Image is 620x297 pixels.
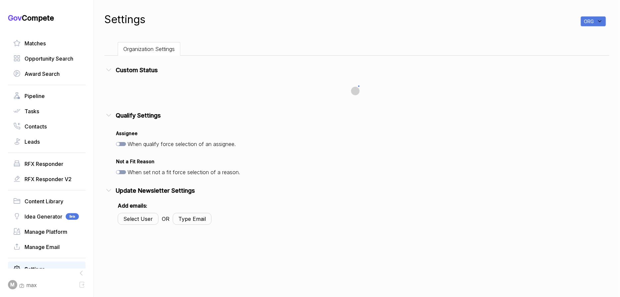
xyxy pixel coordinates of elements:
span: ORG [584,18,594,25]
img: loading animation [341,74,374,108]
h1: Settings [104,12,146,27]
button: Select User [118,213,158,225]
span: Gov [8,14,22,22]
h4: Add emails: [118,202,609,210]
h3: Update Newsletter Settings [116,186,195,195]
span: When qualify force selection of an assignee. [128,140,236,148]
span: Matches [25,39,46,47]
h5: Not a Fit Reason [116,158,609,165]
a: Matches [13,39,80,47]
h5: Assignee [116,130,609,137]
span: Award Search [25,70,60,78]
a: Settings [13,265,80,273]
span: Organization Settings [123,46,175,52]
span: Idea Generator [25,213,62,221]
a: Pipeline [13,92,80,100]
span: OR [162,216,169,222]
a: Manage Platform [13,228,80,236]
span: Opportunity Search [25,55,73,63]
h3: Custom Status [116,66,158,74]
a: Manage Email [13,243,80,251]
span: Beta [66,213,79,220]
span: RFX Responder V2 [25,175,72,183]
span: Leads [25,138,40,146]
a: RFX Responder [13,160,80,168]
span: Manage Email [25,243,60,251]
a: Opportunity Search [13,55,80,63]
a: Content Library [13,197,80,205]
span: Content Library [25,197,63,205]
button: Type Email [173,213,212,225]
a: RFX Responder V2 [13,175,80,183]
span: Tasks [25,107,39,115]
a: Award Search [13,70,80,78]
span: Contacts [25,123,47,130]
span: M [11,281,15,288]
a: Idea GeneratorBeta [13,213,80,221]
span: max [26,281,37,289]
h3: Qualify Settings [116,111,161,120]
a: Tasks [13,107,80,115]
span: Pipeline [25,92,45,100]
span: Manage Platform [25,228,67,236]
span: When set not a fit force selection of a reason. [128,168,240,176]
a: Contacts [13,123,80,130]
span: RFX Responder [25,160,63,168]
span: Settings [25,265,45,273]
h1: Compete [8,13,86,23]
a: Leads [13,138,80,146]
